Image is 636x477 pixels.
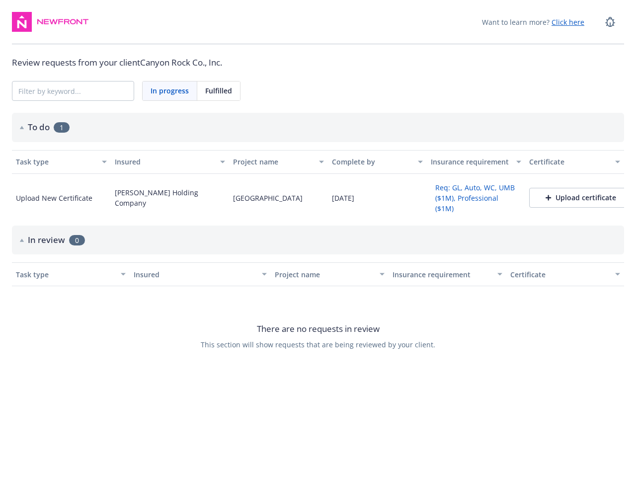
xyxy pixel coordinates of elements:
button: Insured [111,150,229,174]
span: There are no requests in review [257,322,380,335]
div: Insurance requirement [393,269,491,280]
h2: To do [28,121,50,134]
button: Insurance requirement [389,262,506,286]
img: Newfront Logo [36,17,90,27]
div: Review requests from your client Canyon Rock Co., Inc. [12,56,624,69]
button: Insured [130,262,271,286]
button: Insurance requirement [427,150,526,174]
button: Project name [271,262,389,286]
button: Upload certificate [529,188,633,208]
span: 1 [54,122,70,133]
div: [PERSON_NAME] Holding Company [115,187,225,208]
div: Upload New Certificate [16,193,92,203]
span: 0 [69,235,85,245]
div: Project name [275,269,374,280]
span: Fulfilled [205,85,232,96]
img: navigator-logo.svg [12,12,32,32]
div: Insured [134,269,256,280]
button: Task type [12,262,130,286]
div: Insured [115,157,214,167]
a: Report a Bug [600,12,620,32]
button: Certificate [525,150,624,174]
button: Certificate [506,262,624,286]
a: Click here [552,17,584,27]
span: Want to learn more? [482,17,584,27]
button: Req: GL, Auto, WC, UMB ($1M), Professional ($1M) [431,180,522,216]
div: Project name [233,157,313,167]
div: [DATE] [332,193,354,203]
div: [GEOGRAPHIC_DATA] [233,193,303,203]
span: This section will show requests that are being reviewed by your client. [201,339,435,350]
div: Task type [16,269,115,280]
div: Certificate [529,157,609,167]
button: Project name [229,150,328,174]
div: Insurance requirement [431,157,511,167]
button: Complete by [328,150,427,174]
div: Complete by [332,157,412,167]
input: Filter by keyword... [12,81,134,100]
div: Upload certificate [546,193,616,203]
div: Task type [16,157,96,167]
button: Task type [12,150,111,174]
span: In progress [151,85,189,96]
div: Certificate [510,269,609,280]
h2: In review [28,234,65,246]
